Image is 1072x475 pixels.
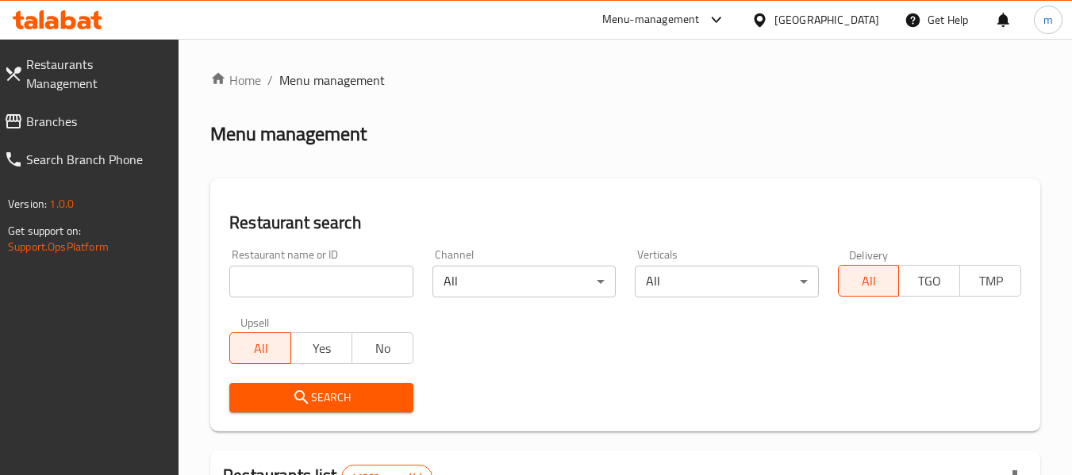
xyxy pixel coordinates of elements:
[229,332,291,364] button: All
[849,249,889,260] label: Delivery
[242,388,400,408] span: Search
[8,236,109,257] a: Support.OpsPlatform
[26,150,167,169] span: Search Branch Phone
[352,332,413,364] button: No
[267,71,273,90] li: /
[898,265,960,297] button: TGO
[8,193,47,214] span: Version:
[210,121,367,147] h2: Menu management
[26,112,167,131] span: Branches
[240,316,270,328] label: Upsell
[905,270,954,293] span: TGO
[432,266,616,297] div: All
[602,10,700,29] div: Menu-management
[229,383,413,412] button: Search
[290,332,352,364] button: Yes
[8,220,81,241] span: Get support on:
[210,71,261,90] a: Home
[635,266,818,297] div: All
[298,337,346,360] span: Yes
[49,193,74,214] span: 1.0.0
[229,211,1021,235] h2: Restaurant search
[229,266,413,297] input: Search for restaurant name or ID..
[236,337,285,360] span: All
[210,71,1040,90] nav: breadcrumb
[1043,11,1053,29] span: m
[845,270,893,293] span: All
[959,265,1021,297] button: TMP
[359,337,407,360] span: No
[838,265,900,297] button: All
[26,55,167,93] span: Restaurants Management
[774,11,879,29] div: [GEOGRAPHIC_DATA]
[279,71,385,90] span: Menu management
[966,270,1015,293] span: TMP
